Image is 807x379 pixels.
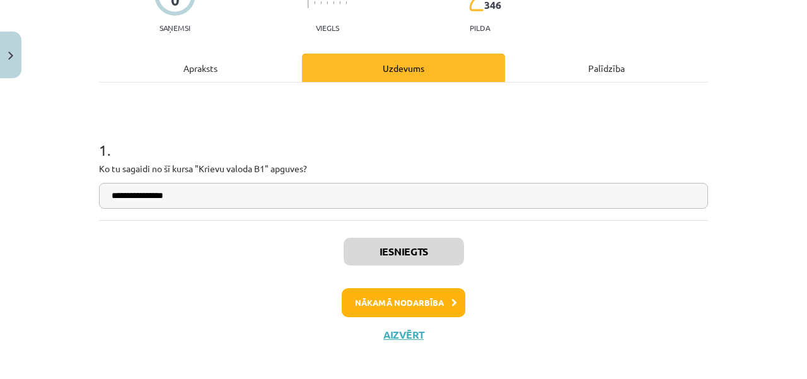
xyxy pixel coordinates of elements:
div: Palīdzība [505,54,708,82]
div: Apraksts [99,54,302,82]
div: Uzdevums [302,54,505,82]
img: icon-short-line-57e1e144782c952c97e751825c79c345078a6d821885a25fce030b3d8c18986b.svg [320,1,322,4]
p: Saņemsi [154,23,195,32]
p: Viegls [316,23,339,32]
img: icon-close-lesson-0947bae3869378f0d4975bcd49f059093ad1ed9edebbc8119c70593378902aed.svg [8,52,13,60]
img: icon-short-line-57e1e144782c952c97e751825c79c345078a6d821885a25fce030b3d8c18986b.svg [327,1,328,4]
button: Iesniegts [344,238,464,265]
img: icon-short-line-57e1e144782c952c97e751825c79c345078a6d821885a25fce030b3d8c18986b.svg [314,1,315,4]
p: pilda [470,23,490,32]
img: icon-short-line-57e1e144782c952c97e751825c79c345078a6d821885a25fce030b3d8c18986b.svg [333,1,334,4]
h1: 1 . [99,119,708,158]
button: Aizvērt [380,329,427,341]
img: icon-short-line-57e1e144782c952c97e751825c79c345078a6d821885a25fce030b3d8c18986b.svg [345,1,347,4]
p: Ko tu sagaidi no šī kursa "Krievu valoda B1" apguves? [99,162,708,175]
button: Nākamā nodarbība [342,288,465,317]
img: icon-short-line-57e1e144782c952c97e751825c79c345078a6d821885a25fce030b3d8c18986b.svg [339,1,340,4]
